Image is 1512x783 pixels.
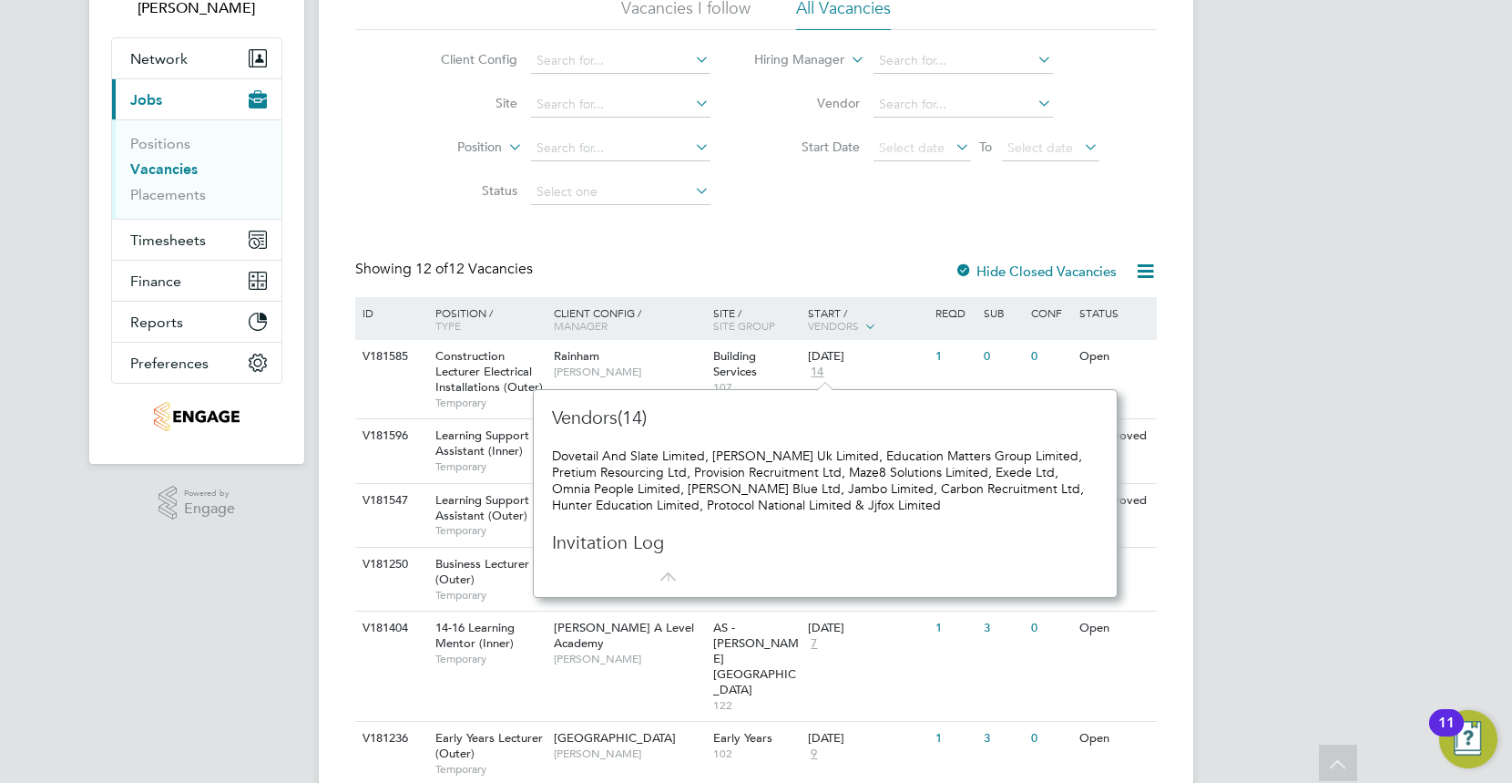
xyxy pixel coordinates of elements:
span: 12 of [415,260,448,278]
label: Site [414,95,518,111]
span: Learning Support Assistant (Outer) [435,492,529,523]
input: Search for... [873,92,1053,118]
span: Jobs [130,91,162,108]
span: 7 [808,636,820,652]
div: Reqd [931,297,978,328]
span: Vendors [808,318,859,333]
button: Preferences [112,343,281,383]
div: V181585 [358,340,422,374]
span: Rainham [554,348,599,364]
span: 102 [713,747,800,761]
span: Finance [130,273,181,290]
button: Finance [112,261,281,301]
span: Temporary [435,652,545,666]
a: Go to home page [111,402,282,431]
div: 0 [1027,612,1074,645]
div: Showing [355,260,536,279]
button: Open Resource Center, 11 new notifications [1439,710,1497,768]
div: 1 [931,722,978,756]
input: Search for... [531,92,710,118]
span: Construction Lecturer Electrical Installations (Outer) [435,348,543,395]
label: Status [414,182,518,199]
span: [GEOGRAPHIC_DATA] [554,730,676,746]
div: [DATE] [808,731,926,747]
div: 1 [931,612,978,645]
a: Powered byEngage [158,486,236,520]
div: 1 [931,340,978,374]
div: Sub [979,297,1027,328]
div: Open [1075,340,1154,374]
span: [PERSON_NAME] [554,652,704,666]
span: Temporary [435,396,545,410]
span: Early Years Lecturer (Outer) [435,730,543,761]
div: Status [1075,297,1154,328]
input: Search for... [873,48,1053,74]
button: Timesheets [112,220,281,260]
div: [DATE] [808,349,926,365]
span: To [975,135,998,159]
div: 11 [1438,723,1455,747]
div: Conf [1027,297,1074,328]
a: Vacancies [130,160,198,178]
span: Early Years [713,730,772,746]
a: Positions [130,135,190,152]
div: V181236 [358,722,422,756]
img: jambo-logo-retina.png [154,402,239,431]
span: 14-16 Learning Mentor (Inner) [435,620,515,651]
span: [PERSON_NAME] [554,365,704,379]
span: 12 Vacancies [415,260,533,278]
span: 122 [713,698,800,713]
label: Position [398,139,503,157]
h3: Vendors(14) [552,406,871,429]
span: 9 [808,747,820,762]
div: [DATE] [808,621,926,636]
span: [PERSON_NAME] [554,747,704,761]
span: Learning Support Assistant (Inner) [435,428,529,458]
div: Start / [803,297,931,343]
button: Network [112,38,281,78]
div: Jobs [112,119,281,219]
h3: Invitation Log [552,531,871,554]
input: Select one [531,180,710,205]
a: Placements [130,186,206,203]
span: Temporary [435,762,545,777]
span: Preferences [130,355,209,372]
span: Select date [880,139,945,156]
input: Search for... [531,48,710,74]
label: Hiring Manager [741,51,845,69]
label: Hide Closed Vacancies [955,263,1117,280]
span: Manager [554,318,608,333]
div: Client Config / [549,297,709,341]
div: 0 [1027,340,1074,374]
div: Open [1075,722,1154,756]
span: Timesheets [130,232,206,249]
div: V181404 [358,612,422,645]
div: Position / [422,297,549,341]
span: Building Services [713,348,757,379]
span: Engage [184,501,235,517]
span: AS - [PERSON_NAME][GEOGRAPHIC_DATA] [713,620,799,697]
label: Start Date [756,139,861,155]
div: 3 [979,612,1027,645]
div: Open [1075,612,1154,645]
label: Client Config [414,51,518,67]
span: Type [435,318,461,333]
span: Network [130,50,188,67]
div: V181547 [358,484,422,518]
button: Reports [112,302,281,342]
span: Temporary [435,588,545,603]
span: Temporary [435,459,545,474]
div: Dovetail And Slate Limited, [PERSON_NAME] Uk Limited, Education Matters Group Limited, Pretium Re... [552,448,1098,514]
div: ID [358,297,422,328]
div: 0 [1027,722,1074,756]
label: Vendor [756,95,861,111]
div: 0 [979,340,1027,374]
div: V181596 [358,419,422,453]
button: Jobs [112,79,281,119]
span: [PERSON_NAME] A Level Academy [554,620,694,651]
span: Powered by [184,486,235,501]
span: Temporary [435,523,545,538]
span: Select date [1008,139,1074,156]
span: Site Group [713,318,775,333]
div: Site / [709,297,804,341]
